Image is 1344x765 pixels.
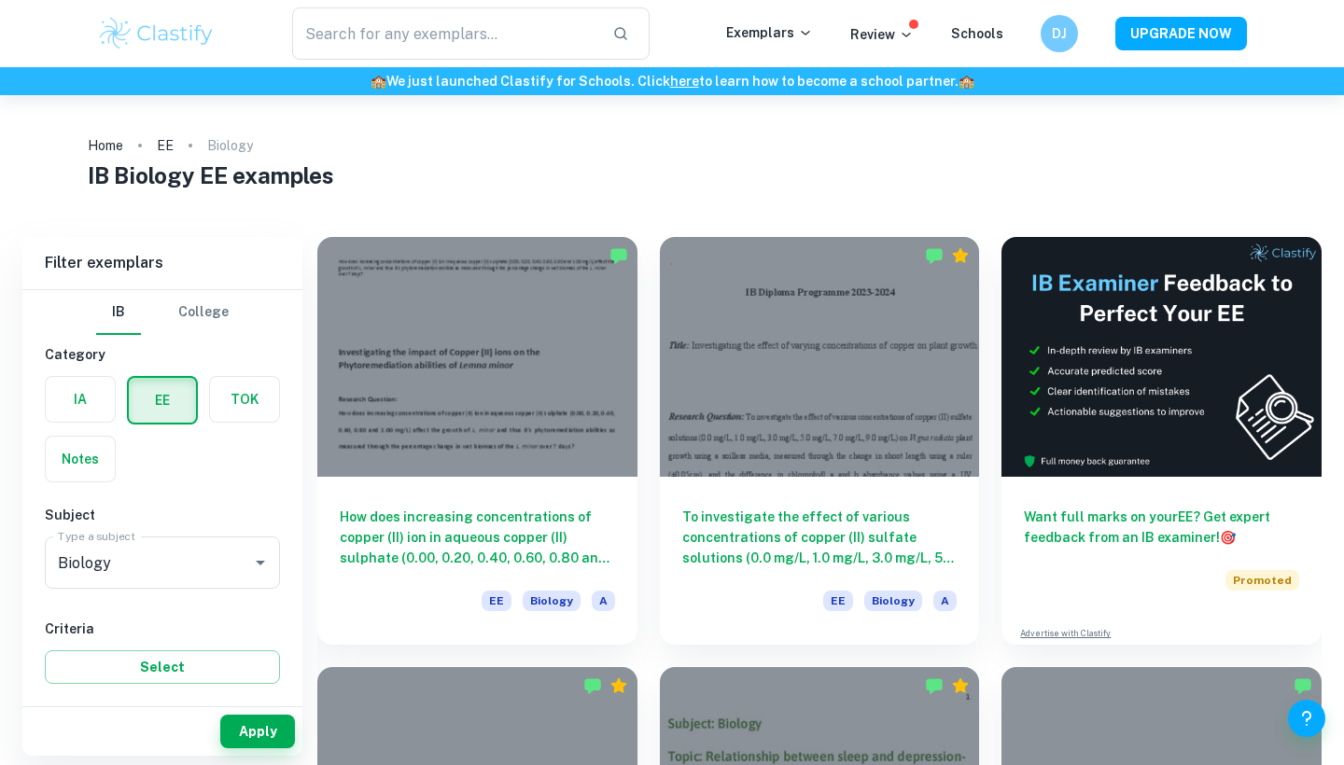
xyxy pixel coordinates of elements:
a: EE [157,132,174,159]
h6: Filter exemplars [22,237,302,289]
span: A [933,591,957,611]
p: Biology [207,135,253,156]
img: Thumbnail [1001,237,1322,477]
button: IA [46,377,115,422]
button: Open [247,549,273,576]
a: How does increasing concentrations of copper (II) ion in aqueous copper (II) sulphate (0.00, 0.20... [317,237,637,645]
a: To investigate the effect of various concentrations of copper (II) sulfate solutions (0.0 mg/L, 1... [660,237,980,645]
div: Filter type choice [96,290,229,335]
img: Marked [925,246,944,265]
button: Select [45,650,280,684]
h6: Criteria [45,619,280,639]
button: DJ [1041,15,1078,52]
div: Premium [951,676,970,695]
span: 🎯 [1220,530,1236,545]
img: Marked [1294,676,1312,695]
span: 🏫 [959,74,974,89]
button: College [178,290,229,335]
img: Marked [925,676,944,695]
a: Want full marks on yourEE? Get expert feedback from an IB examiner!PromotedAdvertise with Clastify [1001,237,1322,645]
div: Premium [951,246,970,265]
p: Review [850,24,914,45]
span: Promoted [1225,570,1299,591]
span: A [592,591,615,611]
span: EE [823,591,853,611]
a: here [670,74,699,89]
button: TOK [210,377,279,422]
input: Search for any exemplars... [292,7,597,60]
span: EE [482,591,511,611]
h6: Subject [45,505,280,525]
button: UPGRADE NOW [1115,17,1247,50]
h1: IB Biology EE examples [88,159,1257,192]
label: Type a subject [58,528,135,544]
img: Marked [609,246,628,265]
button: Help and Feedback [1288,700,1325,737]
h6: Category [45,344,280,365]
img: Clastify logo [97,15,216,52]
h6: To investigate the effect of various concentrations of copper (II) sulfate solutions (0.0 mg/L, 1... [682,507,958,568]
h6: How does increasing concentrations of copper (II) ion in aqueous copper (II) sulphate (0.00, 0.20... [340,507,615,568]
a: Schools [951,26,1003,41]
button: Notes [46,437,115,481]
h6: Want full marks on your EE ? Get expert feedback from an IB examiner! [1024,507,1299,548]
span: Biology [864,591,922,611]
button: EE [129,378,196,423]
a: Home [88,132,123,159]
a: Advertise with Clastify [1020,627,1111,640]
span: 🏫 [371,74,386,89]
p: Exemplars [726,22,813,43]
span: Biology [523,591,581,611]
h6: We just launched Clastify for Schools. Click to learn how to become a school partner. [4,71,1340,91]
img: Marked [583,676,602,695]
button: IB [96,290,141,335]
button: Apply [220,715,295,748]
h6: DJ [1049,23,1071,44]
div: Premium [609,676,628,695]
